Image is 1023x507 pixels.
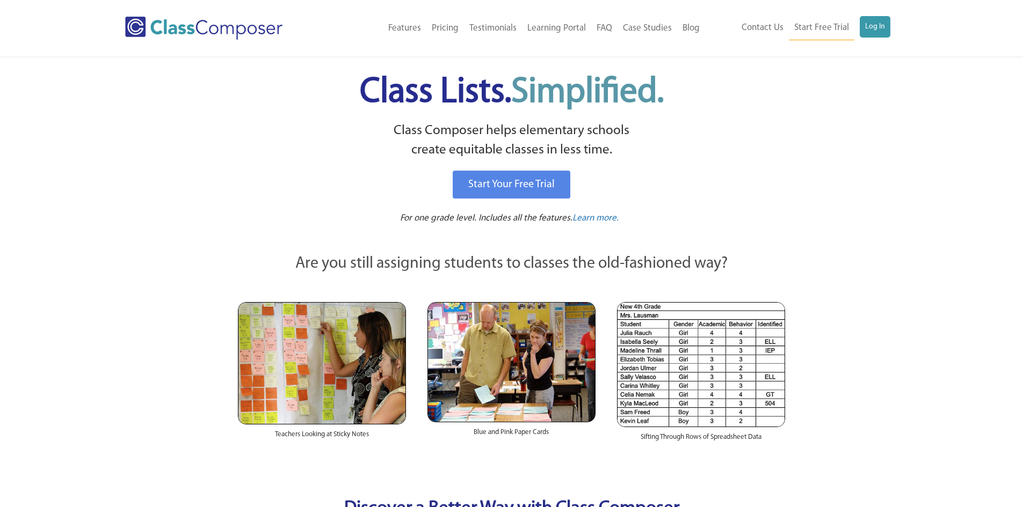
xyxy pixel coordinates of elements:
p: Class Composer helps elementary schools create equitable classes in less time. [236,121,787,160]
span: Start Your Free Trial [468,179,555,190]
a: Log In [860,16,890,38]
a: FAQ [591,17,618,40]
span: For one grade level. Includes all the features. [400,214,572,223]
img: Blue and Pink Paper Cards [427,302,596,422]
img: Teachers Looking at Sticky Notes [238,302,406,424]
div: Blue and Pink Paper Cards [427,422,596,448]
span: Simplified. [511,75,664,110]
a: Case Studies [618,17,677,40]
a: Learn more. [572,212,619,225]
nav: Header Menu [705,16,890,40]
a: Start Your Free Trial [453,171,570,199]
span: Class Lists. [360,75,664,110]
a: Contact Us [736,16,789,40]
img: Spreadsheets [617,302,785,427]
div: Teachers Looking at Sticky Notes [238,424,406,450]
div: Sifting Through Rows of Spreadsheet Data [617,427,785,453]
a: Features [383,17,426,40]
span: Learn more. [572,214,619,223]
a: Pricing [426,17,464,40]
nav: Header Menu [327,17,705,40]
img: Class Composer [125,17,282,40]
a: Start Free Trial [789,16,854,40]
a: Blog [677,17,705,40]
p: Are you still assigning students to classes the old-fashioned way? [238,252,786,276]
a: Testimonials [464,17,522,40]
a: Learning Portal [522,17,591,40]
